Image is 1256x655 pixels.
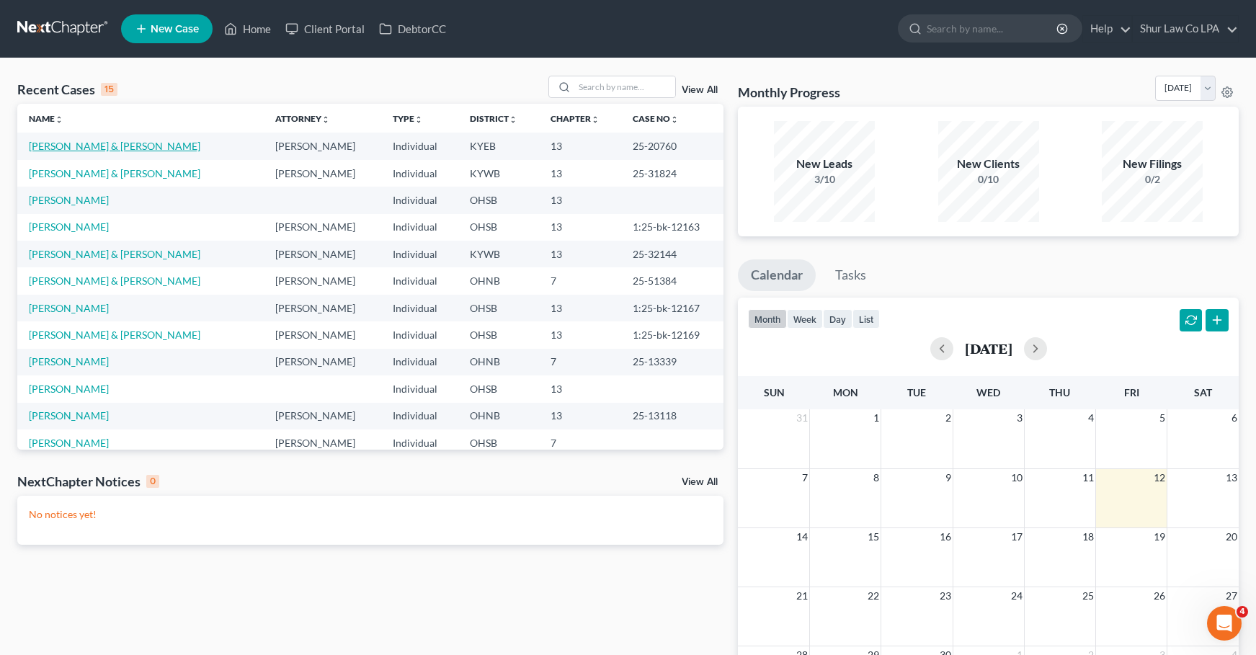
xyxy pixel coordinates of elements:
[1010,469,1024,486] span: 10
[539,375,621,402] td: 13
[458,375,539,402] td: OHSB
[621,295,724,321] td: 1:25-bk-12167
[1224,587,1239,605] span: 27
[381,375,458,402] td: Individual
[264,133,381,159] td: [PERSON_NAME]
[381,267,458,294] td: Individual
[381,349,458,375] td: Individual
[29,220,109,233] a: [PERSON_NAME]
[29,275,200,287] a: [PERSON_NAME] & [PERSON_NAME]
[795,587,809,605] span: 21
[633,113,679,124] a: Case Nounfold_more
[29,409,109,422] a: [PERSON_NAME]
[670,115,679,124] i: unfold_more
[938,528,953,545] span: 16
[539,241,621,267] td: 13
[264,267,381,294] td: [PERSON_NAME]
[1083,16,1131,42] a: Help
[458,349,539,375] td: OHNB
[151,24,199,35] span: New Case
[217,16,278,42] a: Home
[275,113,330,124] a: Attorneyunfold_more
[1081,528,1095,545] span: 18
[944,409,953,427] span: 2
[539,160,621,187] td: 13
[414,115,423,124] i: unfold_more
[458,241,539,267] td: KYWB
[1224,469,1239,486] span: 13
[1152,469,1167,486] span: 12
[1010,528,1024,545] span: 17
[17,473,159,490] div: NextChapter Notices
[264,295,381,321] td: [PERSON_NAME]
[774,156,875,172] div: New Leads
[381,295,458,321] td: Individual
[823,309,852,329] button: day
[801,469,809,486] span: 7
[264,403,381,429] td: [PERSON_NAME]
[938,172,1039,187] div: 0/10
[1081,469,1095,486] span: 11
[29,302,109,314] a: [PERSON_NAME]
[264,160,381,187] td: [PERSON_NAME]
[907,386,926,398] span: Tue
[1015,409,1024,427] span: 3
[927,15,1059,42] input: Search by name...
[278,16,372,42] a: Client Portal
[381,160,458,187] td: Individual
[551,113,600,124] a: Chapterunfold_more
[29,383,109,395] a: [PERSON_NAME]
[621,349,724,375] td: 25-13339
[458,429,539,456] td: OHSB
[29,167,200,179] a: [PERSON_NAME] & [PERSON_NAME]
[1133,16,1238,42] a: Shur Law Co LPA
[470,113,517,124] a: Districtunfold_more
[458,214,539,241] td: OHSB
[738,259,816,291] a: Calendar
[539,267,621,294] td: 7
[872,469,881,486] span: 8
[1087,409,1095,427] span: 4
[458,295,539,321] td: OHSB
[1102,156,1203,172] div: New Filings
[539,214,621,241] td: 13
[29,140,200,152] a: [PERSON_NAME] & [PERSON_NAME]
[381,241,458,267] td: Individual
[458,133,539,159] td: KYEB
[1049,386,1070,398] span: Thu
[738,84,840,101] h3: Monthly Progress
[866,587,881,605] span: 22
[774,172,875,187] div: 3/10
[264,429,381,456] td: [PERSON_NAME]
[944,469,953,486] span: 9
[458,267,539,294] td: OHNB
[1237,606,1248,618] span: 4
[539,321,621,348] td: 13
[381,403,458,429] td: Individual
[852,309,880,329] button: list
[621,241,724,267] td: 25-32144
[682,477,718,487] a: View All
[539,133,621,159] td: 13
[17,81,117,98] div: Recent Cases
[787,309,823,329] button: week
[872,409,881,427] span: 1
[264,349,381,375] td: [PERSON_NAME]
[539,187,621,213] td: 13
[1124,386,1139,398] span: Fri
[458,187,539,213] td: OHSB
[146,475,159,488] div: 0
[393,113,423,124] a: Typeunfold_more
[795,409,809,427] span: 31
[539,295,621,321] td: 13
[101,83,117,96] div: 15
[621,160,724,187] td: 25-31824
[795,528,809,545] span: 14
[1010,587,1024,605] span: 24
[458,160,539,187] td: KYWB
[1207,606,1242,641] iframe: Intercom live chat
[621,267,724,294] td: 25-51384
[1152,587,1167,605] span: 26
[621,321,724,348] td: 1:25-bk-12169
[381,429,458,456] td: Individual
